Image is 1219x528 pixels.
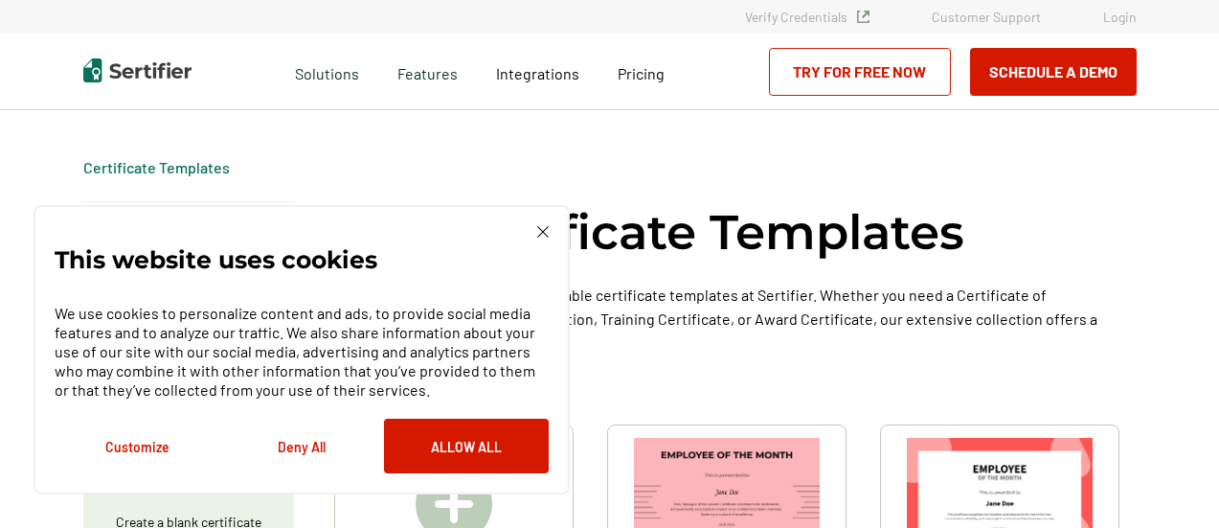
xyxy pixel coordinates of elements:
a: Certificate Templates [83,158,230,176]
button: Schedule a Demo [970,48,1137,96]
a: Try for Free Now [769,48,951,96]
button: Category [83,202,294,248]
p: Explore a wide selection of customizable certificate templates at Sertifier. Whether you need a C... [318,283,1137,355]
a: Customer Support [932,9,1041,25]
h1: Free Certificate Templates [318,201,964,264]
div: Breadcrumb [83,158,230,177]
span: Certificate Templates [83,158,230,177]
button: Deny All [219,419,384,473]
iframe: Chat Widget [1123,436,1219,528]
img: Cookie Popup Close [537,226,549,238]
img: Verified [857,11,869,23]
p: This website uses cookies [55,250,377,269]
span: Pricing [618,64,665,82]
p: We use cookies to personalize content and ads, to provide social media features and to analyze ou... [55,304,549,400]
a: Pricing [618,59,665,83]
button: Customize [55,419,219,473]
a: Login [1103,9,1137,25]
span: Integrations [496,64,579,82]
a: Integrations [496,59,579,83]
button: Allow All [384,419,549,473]
a: Verify Credentials [745,9,869,25]
span: Features [397,59,458,83]
span: Solutions [295,59,359,83]
img: Sertifier | Digital Credentialing Platform [83,58,192,82]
